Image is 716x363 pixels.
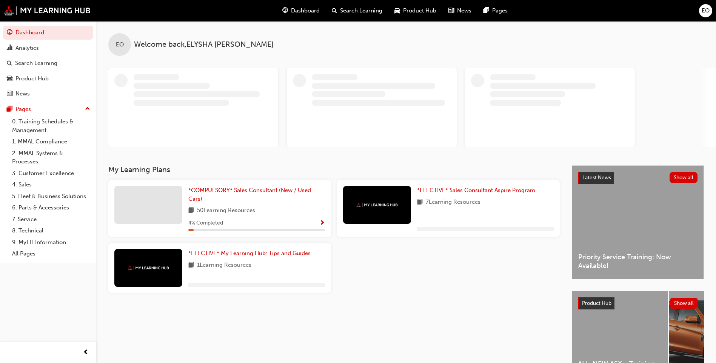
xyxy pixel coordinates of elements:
img: mmal [4,6,91,15]
a: Analytics [3,41,93,55]
a: Dashboard [3,26,93,40]
span: Latest News [582,174,611,181]
a: Product Hub [3,72,93,86]
div: Product Hub [15,74,49,83]
a: pages-iconPages [477,3,514,18]
a: 5. Fleet & Business Solutions [9,191,93,202]
span: Dashboard [291,6,320,15]
span: up-icon [85,104,90,114]
span: *ELECTIVE* My Learning Hub: Tips and Guides [188,250,311,257]
span: news-icon [448,6,454,15]
span: *ELECTIVE* Sales Consultant Aspire Program [417,187,535,194]
span: Welcome back , ELYSHA [PERSON_NAME] [134,40,274,49]
button: Show all [670,172,698,183]
span: 1 Learning Resources [197,261,251,270]
span: pages-icon [483,6,489,15]
span: guage-icon [7,29,12,36]
span: News [457,6,471,15]
div: News [15,89,30,98]
span: Product Hub [582,300,611,306]
a: 2. MMAL Systems & Processes [9,148,93,168]
span: car-icon [394,6,400,15]
span: book-icon [417,198,423,207]
span: Pages [492,6,508,15]
a: car-iconProduct Hub [388,3,442,18]
button: Show all [670,298,698,309]
span: search-icon [332,6,337,15]
span: news-icon [7,91,12,97]
img: mmal [356,203,398,208]
button: Pages [3,102,93,116]
button: EO [699,4,712,17]
span: car-icon [7,75,12,82]
a: 0. Training Schedules & Management [9,116,93,136]
a: *ELECTIVE* Sales Consultant Aspire Program [417,186,538,195]
span: search-icon [7,60,12,67]
span: book-icon [188,206,194,215]
a: 6. Parts & Accessories [9,202,93,214]
span: pages-icon [7,106,12,113]
span: EO [116,40,124,49]
span: Priority Service Training: Now Available! [578,253,698,270]
span: 50 Learning Resources [197,206,255,215]
a: 9. MyLH Information [9,237,93,248]
div: Search Learning [15,59,57,68]
a: 8. Technical [9,225,93,237]
a: *ELECTIVE* My Learning Hub: Tips and Guides [188,249,314,258]
a: 3. Customer Excellence [9,168,93,179]
a: Product HubShow all [578,297,698,309]
div: Analytics [15,44,39,52]
button: DashboardAnalyticsSearch LearningProduct HubNews [3,24,93,102]
span: Product Hub [403,6,436,15]
span: chart-icon [7,45,12,52]
span: guage-icon [282,6,288,15]
a: Latest NewsShow allPriority Service Training: Now Available! [572,165,704,279]
a: 1. MMAL Compliance [9,136,93,148]
span: 4 % Completed [188,219,223,228]
a: All Pages [9,248,93,260]
span: Search Learning [340,6,382,15]
a: Search Learning [3,56,93,70]
a: guage-iconDashboard [276,3,326,18]
a: Latest NewsShow all [578,172,698,184]
a: search-iconSearch Learning [326,3,388,18]
h3: My Learning Plans [108,165,560,174]
span: prev-icon [83,348,89,357]
a: News [3,87,93,101]
span: *COMPULSORY* Sales Consultant (New / Used Cars) [188,187,311,202]
img: mmal [128,266,169,271]
a: *COMPULSORY* Sales Consultant (New / Used Cars) [188,186,325,203]
span: book-icon [188,261,194,270]
button: Show Progress [319,218,325,228]
span: 7 Learning Resources [426,198,480,207]
a: news-iconNews [442,3,477,18]
div: Pages [15,105,31,114]
a: 7. Service [9,214,93,225]
a: 4. Sales [9,179,93,191]
span: Show Progress [319,220,325,227]
span: EO [702,6,710,15]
